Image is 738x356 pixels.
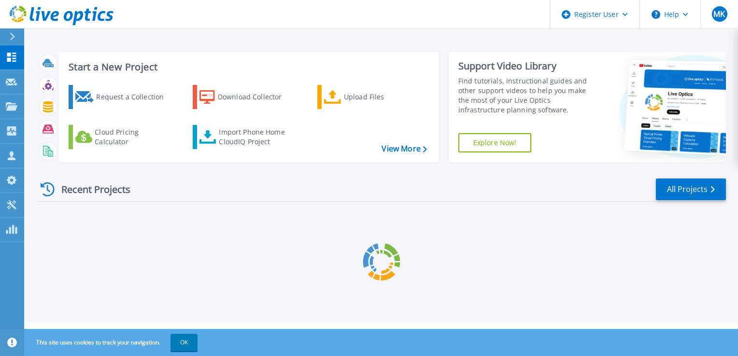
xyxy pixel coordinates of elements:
button: OK [170,334,198,351]
div: Recent Projects [37,178,143,201]
div: Cloud Pricing Calculator [95,127,172,147]
div: Request a Collection [96,87,173,107]
a: Download Collector [193,85,300,109]
div: Support Video Library [458,60,597,72]
div: Upload Files [344,87,421,107]
a: Request a Collection [69,85,176,109]
h3: Start a New Project [69,62,426,72]
a: View More [382,144,426,153]
a: Explore Now! [458,133,532,152]
div: Import Phone Home CloudIQ Project [219,127,294,147]
div: Download Collector [218,87,295,107]
div: Find tutorials, instructional guides and other support videos to help you make the most of your L... [458,76,597,115]
span: This site uses cookies to track your navigation. [27,334,198,351]
span: MK [713,10,725,18]
a: Cloud Pricing Calculator [69,125,176,149]
a: Upload Files [317,85,425,109]
a: All Projects [656,178,726,200]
